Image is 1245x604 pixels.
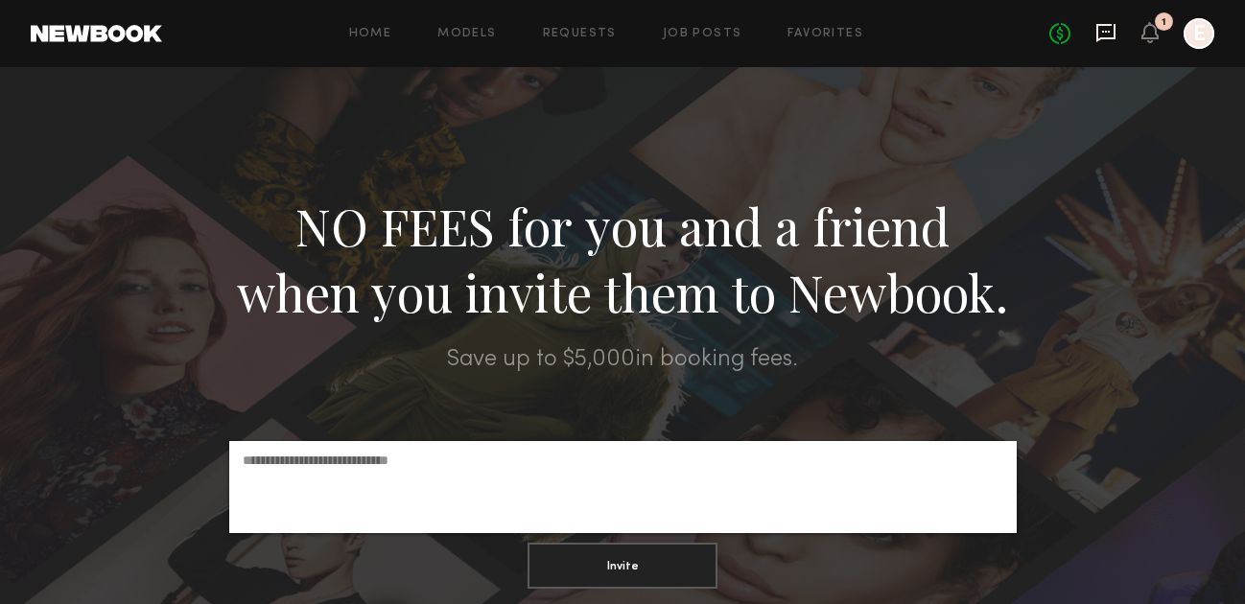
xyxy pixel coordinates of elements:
[663,28,742,40] a: Job Posts
[437,28,496,40] a: Models
[787,28,863,40] a: Favorites
[349,28,392,40] a: Home
[528,543,717,589] button: Invite
[543,28,617,40] a: Requests
[1162,17,1166,28] div: 1
[1184,18,1214,49] a: E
